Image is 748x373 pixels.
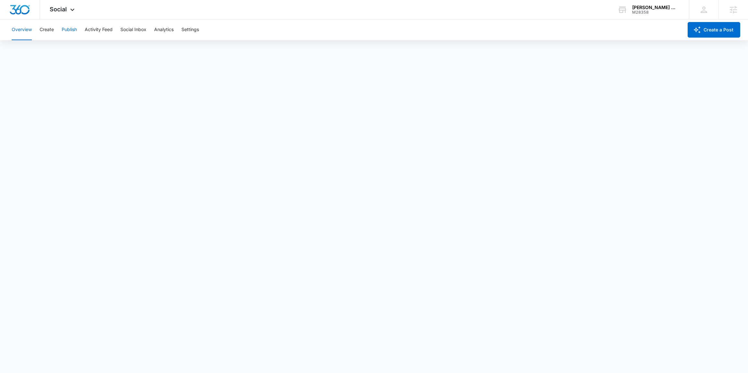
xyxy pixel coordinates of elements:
[50,6,67,13] span: Social
[12,19,32,40] button: Overview
[632,10,680,15] div: account id
[154,19,174,40] button: Analytics
[632,5,680,10] div: account name
[62,19,77,40] button: Publish
[40,19,54,40] button: Create
[181,19,199,40] button: Settings
[120,19,146,40] button: Social Inbox
[688,22,740,38] button: Create a Post
[85,19,113,40] button: Activity Feed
